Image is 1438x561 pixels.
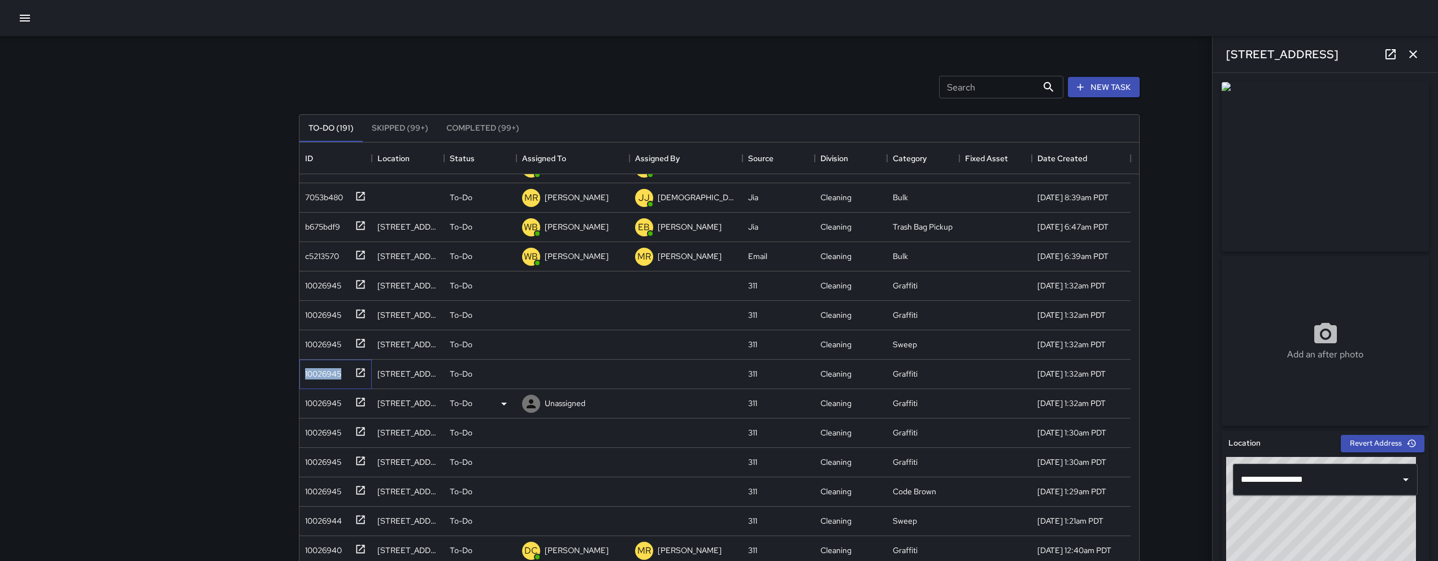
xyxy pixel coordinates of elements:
[301,422,341,438] div: 10026945
[959,143,1032,174] div: Fixed Asset
[363,115,437,142] button: Skipped (99+)
[450,515,472,527] p: To-Do
[450,427,472,438] p: To-Do
[377,280,438,291] div: 1547 Folsom Street
[748,280,757,291] div: 311
[450,545,472,556] p: To-Do
[658,545,722,556] p: [PERSON_NAME]
[638,191,650,205] p: JJ
[377,515,438,527] div: 240 10th Street
[450,192,472,203] p: To-Do
[1068,77,1140,98] button: New Task
[1037,143,1087,174] div: Date Created
[450,280,472,291] p: To-Do
[893,309,918,321] div: Graffiti
[1037,192,1109,203] div: 9/29/2025, 8:39am PDT
[658,251,722,262] p: [PERSON_NAME]
[524,221,538,234] p: WB
[377,545,438,556] div: 150a 7th Street
[887,143,959,174] div: Category
[377,456,438,468] div: 70 13th Street
[820,486,851,497] div: Cleaning
[658,221,722,232] p: [PERSON_NAME]
[1037,486,1106,497] div: 9/29/2025, 1:29am PDT
[748,398,757,409] div: 311
[522,143,566,174] div: Assigned To
[638,221,650,234] p: EB
[748,368,757,379] div: 311
[1037,368,1106,379] div: 9/29/2025, 1:32am PDT
[444,143,516,174] div: Status
[893,515,917,527] div: Sweep
[545,398,585,409] p: Unassigned
[377,221,438,232] div: 1059 Howard Street
[815,143,887,174] div: Division
[1037,427,1106,438] div: 9/29/2025, 1:30am PDT
[545,192,609,203] p: [PERSON_NAME]
[450,309,472,321] p: To-Do
[748,339,757,350] div: 311
[377,309,438,321] div: 1585 Folsom Street
[820,515,851,527] div: Cleaning
[545,221,609,232] p: [PERSON_NAME]
[965,143,1008,174] div: Fixed Asset
[524,544,538,558] p: DC
[450,398,472,409] p: To-Do
[301,540,342,556] div: 10026940
[893,368,918,379] div: Graffiti
[820,309,851,321] div: Cleaning
[748,192,758,203] div: Jia
[893,339,917,350] div: Sweep
[893,427,918,438] div: Graffiti
[450,143,475,174] div: Status
[377,339,438,350] div: 1547 Folsom Street
[893,456,918,468] div: Graffiti
[450,221,472,232] p: To-Do
[748,486,757,497] div: 311
[377,143,410,174] div: Location
[893,192,908,203] div: Bulk
[1037,251,1109,262] div: 9/29/2025, 6:39am PDT
[820,545,851,556] div: Cleaning
[893,545,918,556] div: Graffiti
[1037,398,1106,409] div: 9/29/2025, 1:32am PDT
[893,143,927,174] div: Category
[820,339,851,350] div: Cleaning
[748,545,757,556] div: 311
[658,192,737,203] p: [DEMOGRAPHIC_DATA] Jamaica
[820,427,851,438] div: Cleaning
[301,187,343,203] div: 7053b480
[748,251,767,262] div: Email
[545,251,609,262] p: [PERSON_NAME]
[820,280,851,291] div: Cleaning
[377,368,438,379] div: 1585 Folsom Street
[1037,339,1106,350] div: 9/29/2025, 1:32am PDT
[820,368,851,379] div: Cleaning
[301,393,341,409] div: 10026945
[377,427,438,438] div: 314 12th Street
[742,143,815,174] div: Source
[301,334,341,350] div: 10026945
[450,486,472,497] p: To-Do
[299,143,372,174] div: ID
[820,221,851,232] div: Cleaning
[545,545,609,556] p: [PERSON_NAME]
[748,427,757,438] div: 311
[372,143,444,174] div: Location
[301,275,341,291] div: 10026945
[305,143,313,174] div: ID
[377,486,438,497] div: 70 13th Street
[893,221,953,232] div: Trash Bag Pickup
[450,339,472,350] p: To-Do
[524,250,538,264] p: WB
[377,398,438,409] div: 1585 Folsom Street
[1037,515,1104,527] div: 9/29/2025, 1:21am PDT
[820,192,851,203] div: Cleaning
[524,191,538,205] p: MR
[1037,309,1106,321] div: 9/29/2025, 1:32am PDT
[893,280,918,291] div: Graffiti
[748,456,757,468] div: 311
[635,143,680,174] div: Assigned By
[301,511,342,527] div: 10026944
[748,143,774,174] div: Source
